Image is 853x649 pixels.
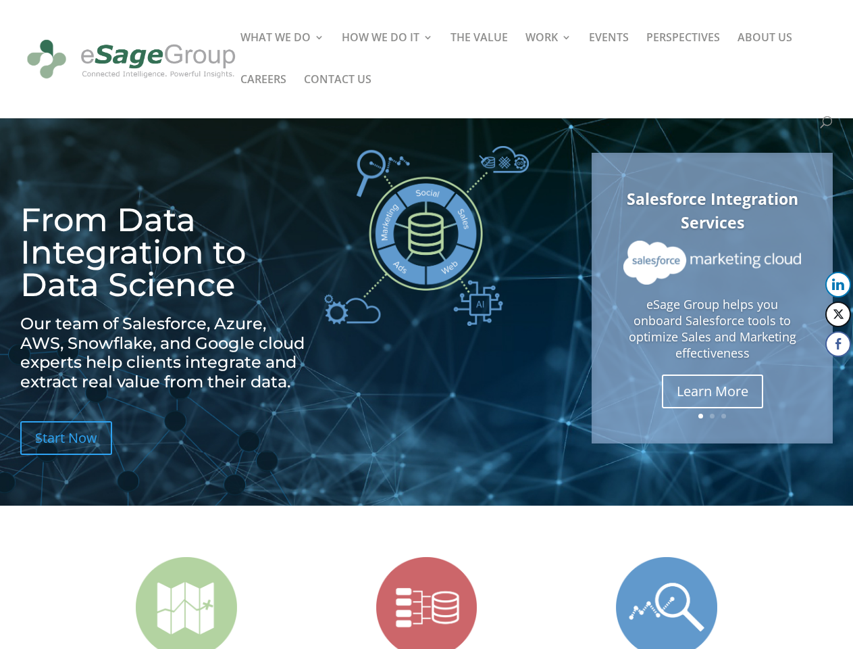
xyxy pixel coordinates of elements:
[721,414,726,418] a: 3
[240,74,286,116] a: CAREERS
[240,32,324,74] a: WHAT WE DO
[646,32,720,74] a: PERSPECTIVES
[20,314,309,399] h2: Our team of Salesforce, Azure, AWS, Snowflake, and Google cloud experts help clients integrate an...
[623,297,802,361] p: eSage Group helps you onboard Salesforce tools to optimize Sales and Marketing effectiveness
[662,375,763,408] a: Learn More
[738,32,792,74] a: ABOUT US
[825,302,851,327] button: Twitter Share
[20,421,112,455] a: Start Now
[304,74,371,116] a: CONTACT US
[342,32,433,74] a: HOW WE DO IT
[589,32,629,74] a: EVENTS
[450,32,508,74] a: THE VALUE
[525,32,571,74] a: WORK
[627,188,798,233] a: Salesforce Integration Services
[23,30,240,89] img: eSage Group
[698,414,703,418] a: 1
[825,331,851,357] button: Facebook Share
[20,203,309,308] h1: From Data Integration to Data Science
[710,414,715,418] a: 2
[825,272,851,297] button: LinkedIn Share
